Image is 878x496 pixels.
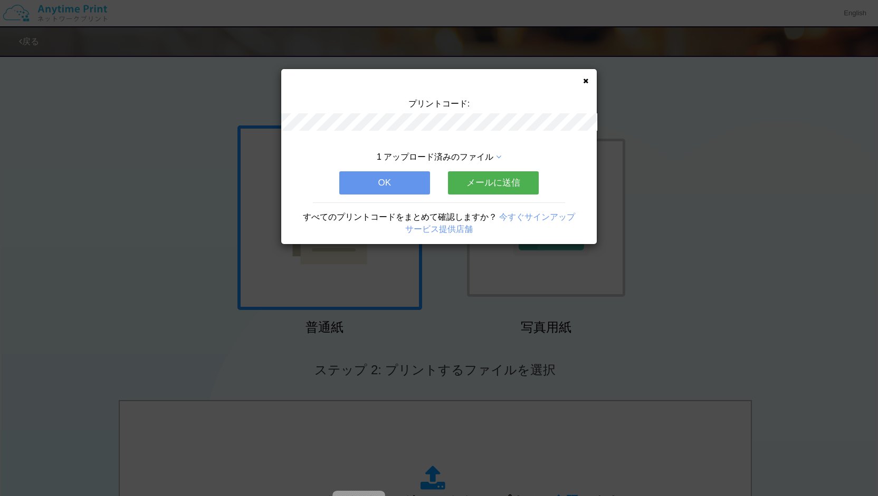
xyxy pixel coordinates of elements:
button: メールに送信 [448,171,539,194]
a: 今すぐサインアップ [499,212,575,221]
span: 1 アップロード済みのファイル [377,152,493,161]
a: サービス提供店舗 [405,225,473,234]
button: OK [339,171,430,194]
span: プリントコード: [408,99,470,108]
span: すべてのプリントコードをまとめて確認しますか？ [303,212,497,221]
